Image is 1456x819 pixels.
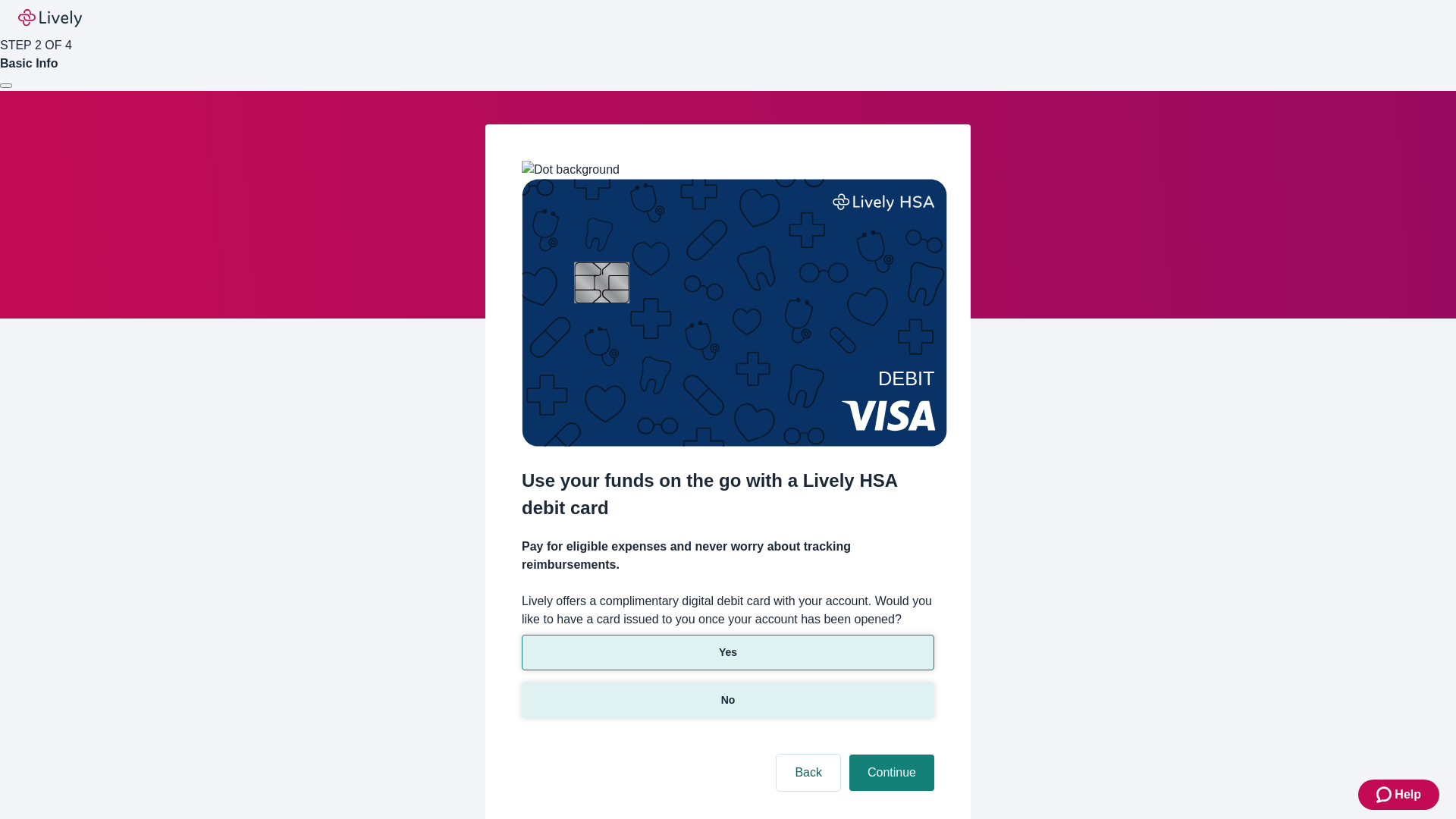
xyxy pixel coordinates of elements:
[18,9,82,27] img: Lively
[777,755,840,791] button: Back
[849,755,934,791] button: Continue
[522,538,934,574] h4: Pay for eligible expenses and never worry about tracking reimbursements.
[522,179,947,447] img: Debit card
[1376,786,1395,804] svg: Zendesk support icon
[522,592,934,629] label: Lively offers a complimentary digital debit card with your account. Would you like to have a card...
[721,692,736,708] p: No
[522,682,934,718] button: No
[719,645,737,661] p: Yes
[522,467,934,522] h2: Use your funds on the go with a Lively HSA debit card
[1395,786,1421,804] span: Help
[522,161,620,179] img: Dot background
[1358,780,1439,810] button: Zendesk support iconHelp
[522,635,934,670] button: Yes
